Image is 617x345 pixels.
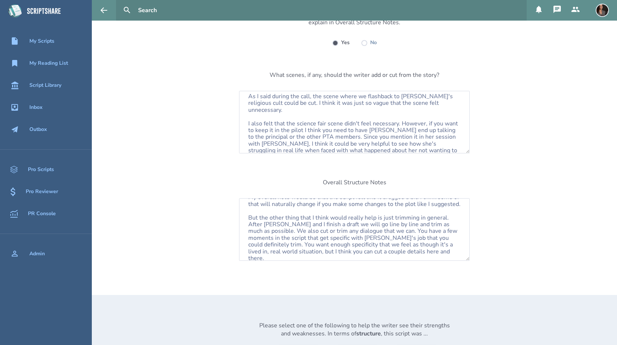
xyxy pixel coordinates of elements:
label: No [370,38,377,47]
div: Please select one of the following to help the writer see their strengths and weaknesses. In term... [259,321,450,338]
div: Overall Structure Notes [323,178,386,186]
div: Outbox [29,127,47,132]
div: Script Library [29,82,61,88]
div: What scenes, if any, should the writer add or cut from the story? [270,71,439,79]
img: user_1604966854-crop.jpg [596,4,609,17]
div: Pro Scripts [28,167,54,172]
div: My Scripts [29,38,54,44]
textarea: As I said during the call, the scene where we flashback to [PERSON_NAME]'s religious cult could b... [239,91,470,153]
label: Yes [341,38,350,47]
div: My Reading List [29,60,68,66]
strong: structure [356,330,381,338]
div: Inbox [29,104,43,110]
div: Pro Reviewer [26,189,58,195]
textarea: My overall note would be that the script felt like it dragged a bit. I think some of that will na... [239,198,470,261]
div: Admin [29,251,45,257]
div: PR Console [28,211,56,217]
